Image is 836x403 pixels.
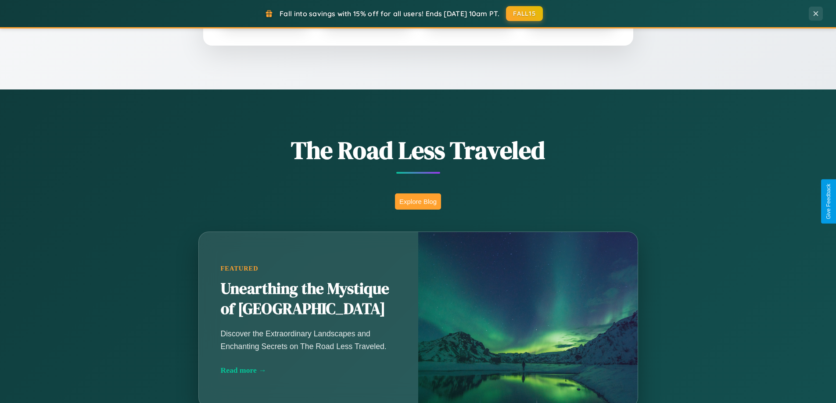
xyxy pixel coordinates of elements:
div: Featured [221,265,396,272]
span: Fall into savings with 15% off for all users! Ends [DATE] 10am PT. [280,9,499,18]
div: Give Feedback [825,184,832,219]
p: Discover the Extraordinary Landscapes and Enchanting Secrets on The Road Less Traveled. [221,328,396,352]
h1: The Road Less Traveled [155,133,682,167]
button: Explore Blog [395,193,441,210]
button: FALL15 [506,6,543,21]
div: Read more → [221,366,396,375]
h2: Unearthing the Mystique of [GEOGRAPHIC_DATA] [221,279,396,319]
